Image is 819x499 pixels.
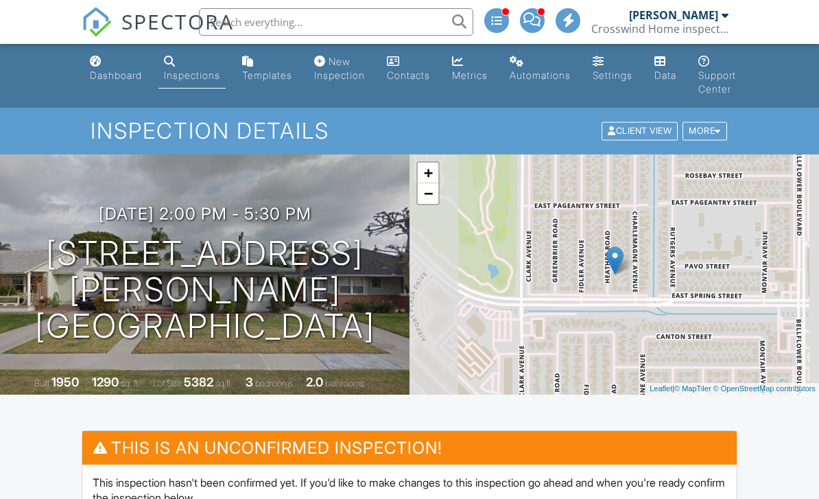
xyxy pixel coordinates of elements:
[121,7,234,36] span: SPECTORA
[153,378,182,388] span: Lot Size
[314,56,365,81] div: New Inspection
[593,69,632,81] div: Settings
[649,49,682,89] a: Data
[510,69,571,81] div: Automations
[452,69,488,81] div: Metrics
[164,69,220,81] div: Inspections
[51,375,79,389] div: 1950
[674,384,711,393] a: © MapTiler
[600,125,681,135] a: Client View
[82,431,736,465] h3: This is an Unconfirmed Inspection!
[306,375,323,389] div: 2.0
[82,19,234,47] a: SPECTORA
[713,384,816,393] a: © OpenStreetMap contributors
[99,205,311,223] h3: [DATE] 2:00 pm - 5:30 pm
[698,69,736,95] div: Support Center
[199,8,473,36] input: Search everything...
[34,378,49,388] span: Built
[246,375,253,389] div: 3
[650,384,672,393] a: Leaflet
[387,69,430,81] div: Contacts
[84,49,147,89] a: Dashboard
[381,49,436,89] a: Contacts
[91,119,728,143] h1: Inspection Details
[325,378,364,388] span: bathrooms
[92,375,119,389] div: 1290
[418,183,438,204] a: Zoom out
[237,49,298,89] a: Templates
[693,49,741,102] a: Support Center
[309,49,370,89] a: New Inspection
[121,378,140,388] span: sq. ft.
[682,122,727,141] div: More
[654,69,676,81] div: Data
[90,69,142,81] div: Dashboard
[215,378,233,388] span: sq.ft.
[602,122,678,141] div: Client View
[646,383,819,395] div: |
[587,49,638,89] a: Settings
[22,235,388,344] h1: [STREET_ADDRESS][PERSON_NAME] [GEOGRAPHIC_DATA]
[242,69,292,81] div: Templates
[184,375,213,389] div: 5382
[591,22,728,36] div: Crosswind Home inspection
[82,7,112,37] img: The Best Home Inspection Software - Spectora
[418,163,438,183] a: Zoom in
[447,49,493,89] a: Metrics
[629,8,718,22] div: [PERSON_NAME]
[158,49,226,89] a: Inspections
[255,378,293,388] span: bedrooms
[504,49,576,89] a: Automations (Advanced)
